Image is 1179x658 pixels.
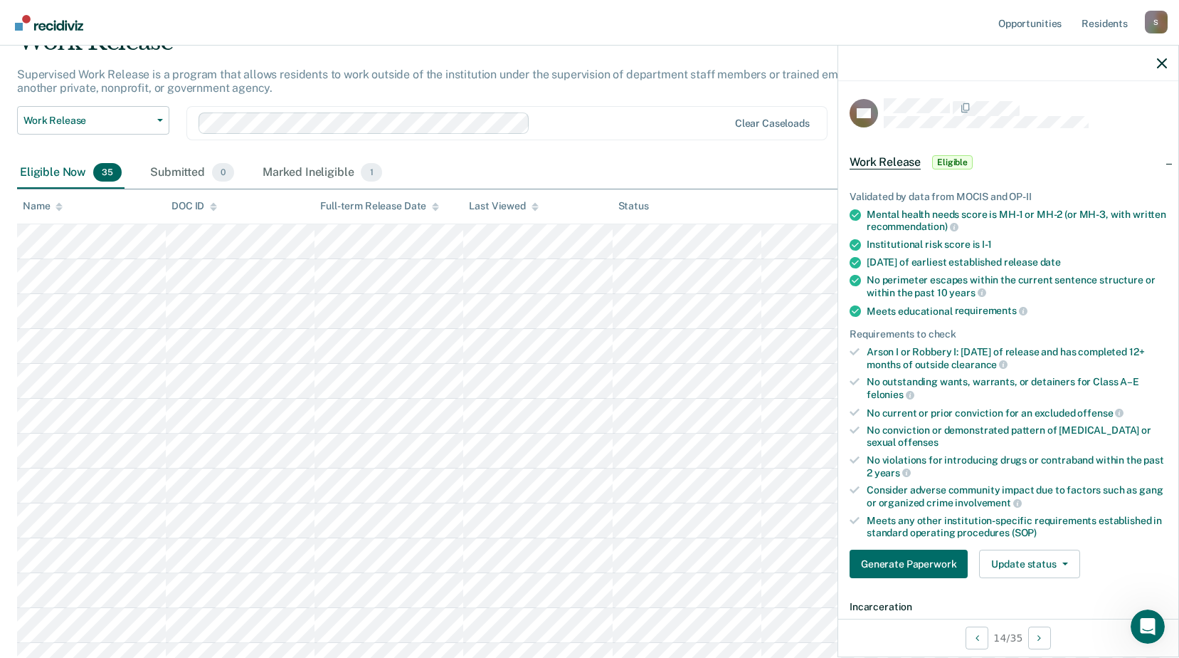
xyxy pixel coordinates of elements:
[867,274,1167,298] div: No perimeter escapes within the current sentence structure or within the past 10
[874,467,911,479] span: years
[838,140,1178,185] div: Work ReleaseEligible
[17,157,125,189] div: Eligible Now
[838,619,1178,657] div: 14 / 35
[867,515,1167,539] div: Meets any other institution-specific requirements established in standard operating procedures
[189,480,238,490] span: Messages
[850,155,921,169] span: Work Release
[28,198,256,222] p: How can we help?
[1040,256,1061,268] span: date
[867,209,1167,233] div: Mental health needs score is MH-1 or MH-2 (or MH-3, with written
[955,305,1027,316] span: requirements
[867,305,1167,318] div: Meets educational
[194,23,222,51] div: Profile image for Krysty
[320,200,439,212] div: Full-term Release Date
[867,346,1167,370] div: Arson I or Robbery I: [DATE] of release and has completed 12+ months of outside
[93,163,122,182] span: 35
[29,252,238,267] div: Send us a message
[55,480,87,490] span: Home
[28,101,256,198] p: Hi [PERSON_NAME][EMAIL_ADDRESS][PERSON_NAME][DOMAIN_NAME] 👋
[966,627,988,649] button: Previous Opportunity
[1077,407,1124,419] span: offense
[955,497,1021,508] span: involvement
[867,221,958,232] span: recommendation)
[1131,610,1165,644] iframe: Intercom live chat
[850,550,968,578] button: Generate Paperwork
[898,437,939,448] span: offenses
[618,200,649,212] div: Status
[867,454,1167,479] div: No violations for introducing drugs or contraband within the past 2
[23,200,63,212] div: Name
[1012,527,1037,538] span: (SOP)
[17,27,902,68] div: Work Release
[166,23,195,51] img: Profile image for Kelly
[17,68,892,95] p: Supervised Work Release is a program that allows residents to work outside of the institution und...
[1145,11,1168,33] div: S
[28,27,107,50] img: logo
[867,407,1167,419] div: No current or prior conviction for an excluded
[867,256,1167,268] div: [DATE] of earliest established release
[260,157,385,189] div: Marked Ineligible
[139,23,168,51] img: Profile image for Rajan
[949,287,985,298] span: years
[932,155,973,169] span: Eligible
[14,240,270,279] div: Send us a message
[469,200,538,212] div: Last Viewed
[867,484,1167,508] div: Consider adverse community impact due to factors such as gang or organized crime
[735,117,810,130] div: Clear caseloads
[1028,627,1051,649] button: Next Opportunity
[212,163,234,182] span: 0
[951,359,1008,370] span: clearance
[142,444,285,501] button: Messages
[361,163,381,182] span: 1
[850,601,1167,613] dt: Incarceration
[850,191,1167,203] div: Validated by data from MOCIS and OP-II
[15,15,83,31] img: Recidiviz
[867,239,1167,251] div: Institutional risk score is
[979,550,1079,578] button: Update status
[23,115,152,127] span: Work Release
[171,200,217,212] div: DOC ID
[1145,11,1168,33] button: Profile dropdown button
[867,376,1167,400] div: No outstanding wants, warrants, or detainers for Class A–E
[850,328,1167,340] div: Requirements to check
[867,389,914,400] span: felonies
[982,239,992,250] span: I-1
[867,424,1167,449] div: No conviction or demonstrated pattern of [MEDICAL_DATA] or sexual
[147,157,237,189] div: Submitted
[245,23,270,48] div: Close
